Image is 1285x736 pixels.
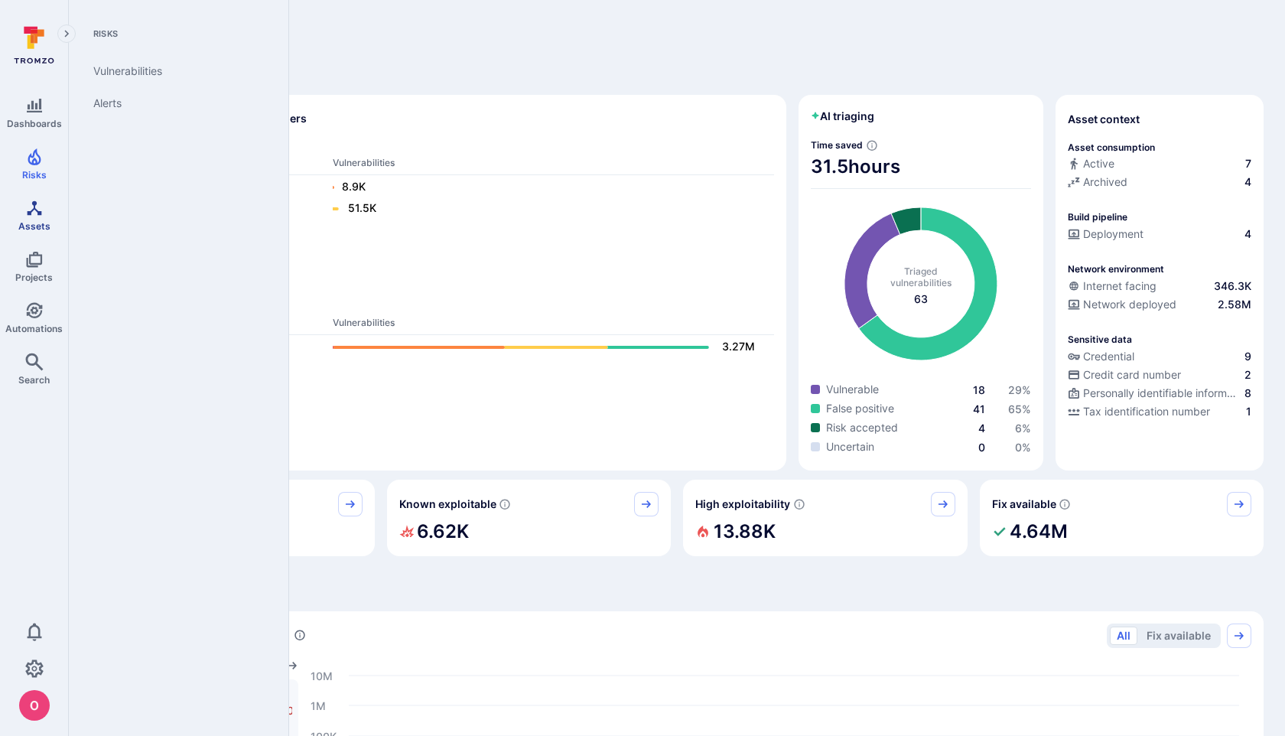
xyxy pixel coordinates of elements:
span: 4 [1244,174,1251,190]
button: Expand navigation menu [57,24,76,43]
a: 41 [973,402,985,415]
a: 3.27M [333,338,759,357]
button: All [1110,627,1137,645]
a: Personally identifiable information (PII)8 [1068,386,1251,401]
span: 2.58M [1218,297,1251,312]
div: Evidence indicative of processing personally identifiable information [1068,386,1251,404]
span: 7 [1245,156,1251,171]
span: Risk accepted [826,420,898,435]
span: Network deployed [1083,297,1176,312]
a: 8.9K [333,178,759,197]
span: Credit card number [1083,367,1181,383]
span: 31.5 hours [811,155,1031,179]
a: Tax identification number1 [1068,404,1251,419]
div: Credit card number [1068,367,1181,383]
div: Evidence indicative of processing tax identification numbers [1068,404,1251,422]
span: Tax identification number [1083,404,1210,419]
a: Credential9 [1068,349,1251,364]
span: 1 [1246,404,1251,419]
text: 3.27M [722,340,755,353]
div: Active [1068,156,1114,171]
div: High exploitability [683,480,968,556]
span: High exploitability [695,497,790,512]
div: Known exploitable [387,480,672,556]
a: 65% [1008,402,1031,415]
span: Active [1083,156,1114,171]
span: 4 [1244,226,1251,242]
a: Alerts [81,87,270,119]
h2: 13.88K [714,516,776,547]
button: Fix available [1140,627,1218,645]
span: Vulnerable [826,382,879,397]
span: 8 [1244,386,1251,401]
span: 9 [1244,349,1251,364]
span: Projects [15,272,53,283]
text: 1M [311,699,326,712]
div: Network deployed [1068,297,1176,312]
span: Personally identifiable information (PII) [1083,386,1241,401]
a: 29% [1008,383,1031,396]
p: Network environment [1068,263,1164,275]
div: Evidence that an asset is internet facing [1068,278,1251,297]
div: Fix available [980,480,1264,556]
span: total [914,291,928,307]
div: Commits seen in the last 180 days [1068,156,1251,174]
a: 6% [1015,422,1031,435]
a: Network deployed2.58M [1068,297,1251,312]
svg: Confirmed exploitable by KEV [499,498,511,510]
div: oleg malkov [19,690,50,721]
div: Personally identifiable information (PII) [1068,386,1241,401]
a: 51.5K [333,200,759,218]
span: 29 % [1008,383,1031,396]
span: Fix available [992,497,1056,512]
span: 0 % [1015,441,1031,454]
div: Number of vulnerabilities in status 'Open' 'Triaged' and 'In process' grouped by score [294,627,306,643]
a: Vulnerabilities [81,55,270,87]
text: 51.5K [348,201,376,214]
div: Credential [1068,349,1134,364]
text: 8.9K [342,180,366,193]
a: Internet facing346.3K [1068,278,1251,294]
p: Build pipeline [1068,211,1127,223]
span: Prioritize [90,581,1264,602]
h2: 4.64M [1010,516,1068,547]
span: Assets [18,220,50,232]
span: Deployment [1083,226,1143,242]
a: 4 [978,422,985,435]
text: 10M [311,669,333,682]
a: 0% [1015,441,1031,454]
span: 6 % [1015,422,1031,435]
a: 18 [973,383,985,396]
th: Vulnerabilities [332,156,774,175]
div: Code repository is archived [1068,174,1251,193]
span: Discover [90,64,1264,86]
a: 0 [978,441,985,454]
div: Archived [1068,174,1127,190]
div: Internet facing [1068,278,1156,294]
i: Expand navigation menu [61,28,72,41]
h2: AI triaging [811,109,874,124]
a: Active7 [1068,156,1251,171]
svg: EPSS score ≥ 0.7 [793,498,805,510]
span: Triaged vulnerabilities [890,265,952,288]
span: Automations [5,323,63,334]
svg: Estimated based on an average time of 30 mins needed to triage each vulnerability [866,139,878,151]
span: 346.3K [1214,278,1251,294]
span: Internet facing [1083,278,1156,294]
div: Tax identification number [1068,404,1210,419]
span: 65 % [1008,402,1031,415]
p: Sensitive data [1068,334,1132,345]
p: Asset consumption [1068,142,1155,153]
a: Credit card number2 [1068,367,1251,383]
div: Configured deployment pipeline [1068,226,1251,245]
div: Evidence indicative of processing credit card numbers [1068,367,1251,386]
span: Known exploitable [399,497,496,512]
span: Ops scanners [102,298,774,310]
a: Deployment4 [1068,226,1251,242]
span: Search [18,374,50,386]
span: Asset context [1068,112,1140,127]
div: Deployment [1068,226,1143,242]
span: Archived [1083,174,1127,190]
